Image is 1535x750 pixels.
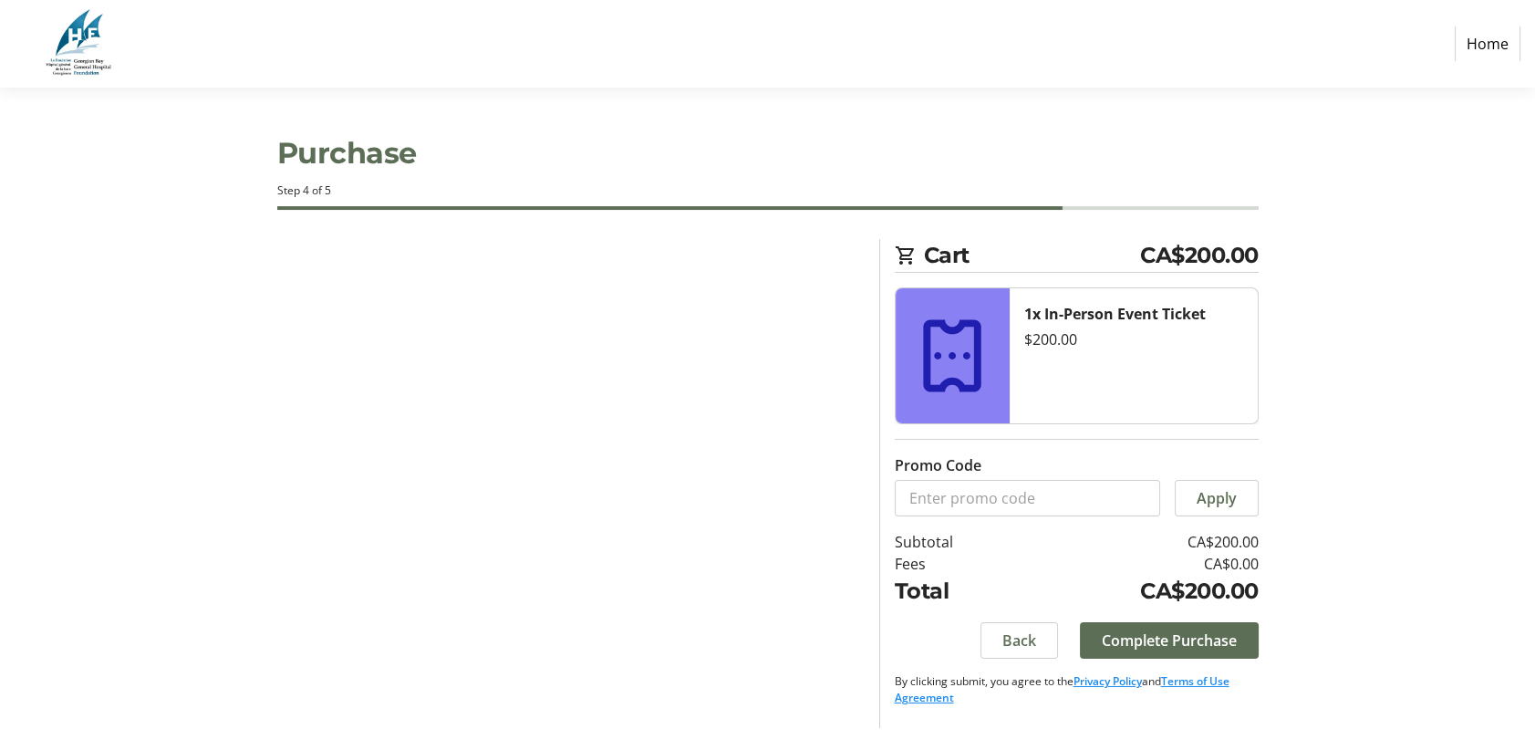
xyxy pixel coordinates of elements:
[1014,575,1258,608] td: CA$200.00
[277,182,1259,199] div: Step 4 of 5
[1073,673,1142,689] a: Privacy Policy
[277,131,1259,175] h1: Purchase
[1455,26,1520,61] a: Home
[1175,480,1259,516] button: Apply
[1014,531,1258,553] td: CA$200.00
[1102,630,1237,651] span: Complete Purchase
[924,239,1141,272] span: Cart
[1024,304,1206,324] strong: 1x In-Person Event Ticket
[1140,239,1259,272] span: CA$200.00
[1024,328,1243,350] div: $200.00
[1014,553,1258,575] td: CA$0.00
[1080,622,1259,659] button: Complete Purchase
[895,575,1015,608] td: Total
[15,7,144,80] img: Georgian Bay General Hospital Foundation's Logo
[895,673,1229,705] a: Terms of Use Agreement
[895,480,1160,516] input: Enter promo code
[980,622,1058,659] button: Back
[895,531,1015,553] td: Subtotal
[895,454,981,476] label: Promo Code
[895,553,1015,575] td: Fees
[1002,630,1036,651] span: Back
[895,673,1259,706] p: By clicking submit, you agree to the and
[1197,487,1237,509] span: Apply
